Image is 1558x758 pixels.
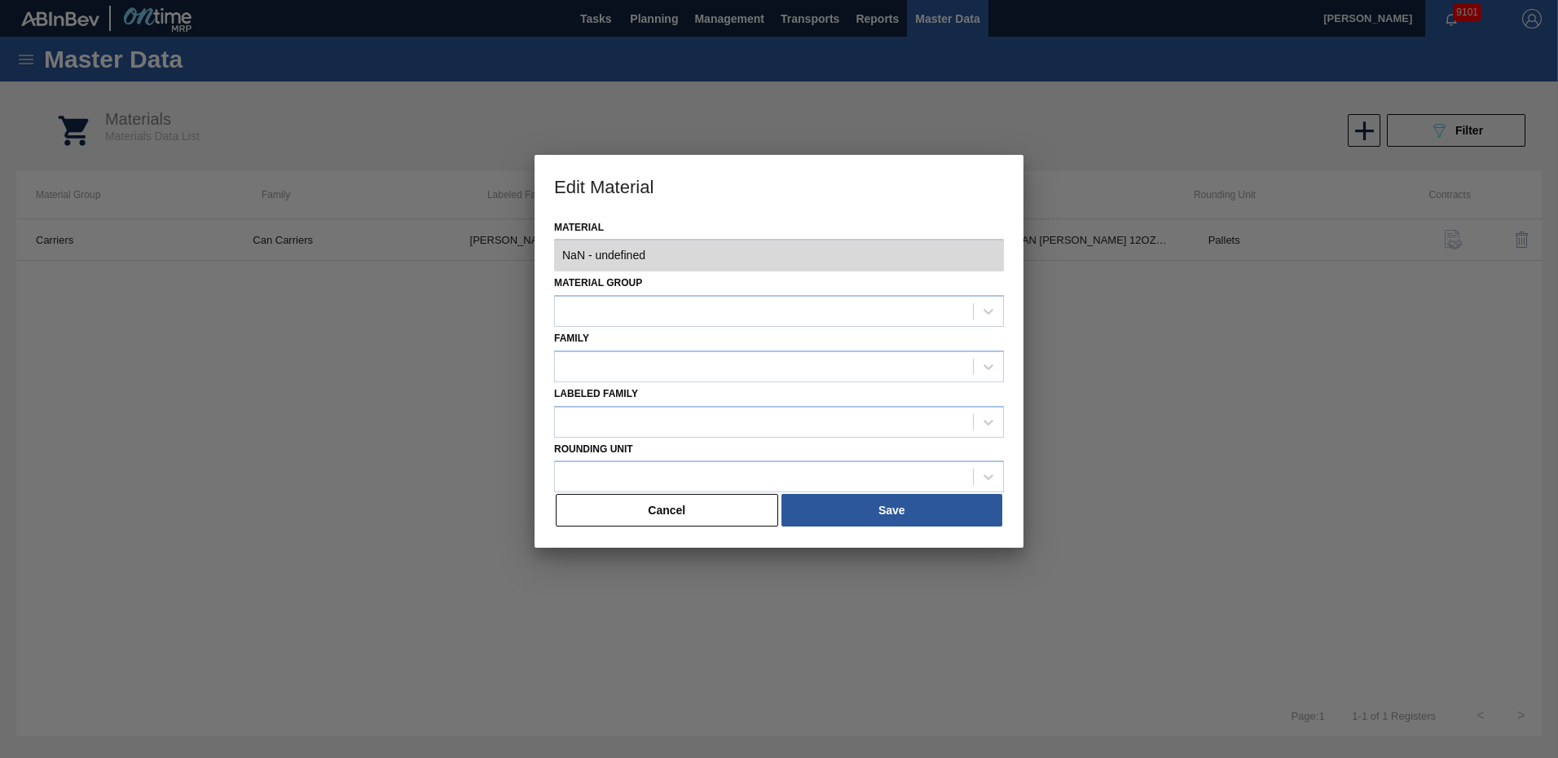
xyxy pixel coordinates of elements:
button: Cancel [556,494,778,527]
h3: Edit Material [535,155,1023,217]
label: Family [554,333,589,344]
label: Labeled Family [554,388,638,399]
label: Material Group [554,277,642,289]
label: Material [554,216,1004,240]
label: Rounding Unit [554,443,633,455]
button: Save [781,494,1002,527]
